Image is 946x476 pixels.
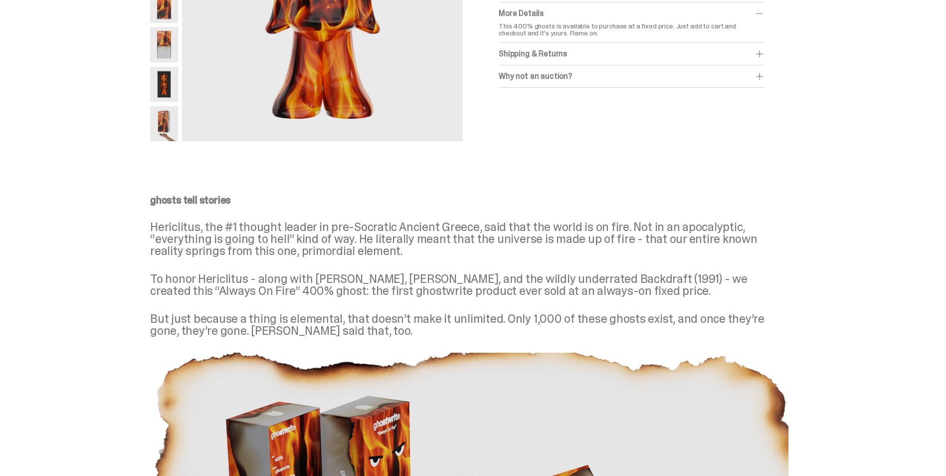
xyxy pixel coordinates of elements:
[499,8,544,18] span: More Details
[499,71,764,81] div: Why not an auction?
[499,22,764,36] p: This 400% ghosts is available to purchase at a fixed price. Just add to cart and checkout and it'...
[150,195,788,205] p: ghosts tell stories
[150,106,178,142] img: Always-On-Fire---Website-Archive.2522XX.png
[150,27,178,62] img: Always-On-Fire---Website-Archive.2494X.png
[150,221,788,257] p: Hericlitus, the #1 thought leader in pre-Socratic Ancient Greece, said that the world is on fire....
[150,67,178,102] img: Always-On-Fire---Website-Archive.2497X.png
[150,273,788,297] p: To honor Hericlitus - along with [PERSON_NAME], [PERSON_NAME], and the wildly underrated Backdraf...
[150,313,788,337] p: But just because a thing is elemental, that doesn’t make it unlimited. Only 1,000 of these ghosts...
[499,49,764,59] div: Shipping & Returns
